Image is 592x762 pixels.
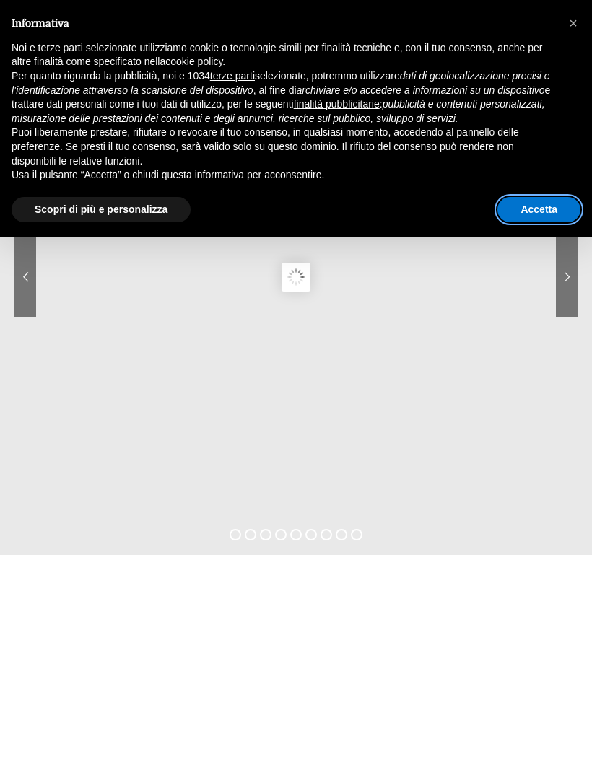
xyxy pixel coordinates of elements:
p: Puoi liberamente prestare, rifiutare o revocare il tuo consenso, in qualsiasi momento, accedendo ... [12,126,557,168]
h2: Informativa [12,17,557,30]
em: pubblicità e contenuti personalizzati, misurazione delle prestazioni dei contenuti e degli annunc... [12,98,545,124]
p: Noi e terze parti selezionate utilizziamo cookie o tecnologie simili per finalità tecniche e, con... [12,41,557,69]
button: finalità pubblicitarie [294,97,380,112]
p: Per quanto riguarda la pubblicità, noi e 1034 selezionate, potremmo utilizzare , al fine di e tra... [12,69,557,126]
button: Accetta [497,197,580,223]
em: archiviare e/o accedere a informazioni su un dispositivo [297,84,545,96]
button: terze parti [210,69,255,84]
iframe: WooDoo Online Reception [11,595,581,729]
button: Chiudi questa informativa [562,12,585,35]
button: Scopri di più e personalizza [12,197,191,223]
p: Usa il pulsante “Accetta” o chiudi questa informativa per acconsentire. [12,168,557,183]
a: cookie policy [165,56,222,67]
span: × [569,15,578,31]
em: dati di geolocalizzazione precisi e l’identificazione attraverso la scansione del dispositivo [12,70,550,96]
